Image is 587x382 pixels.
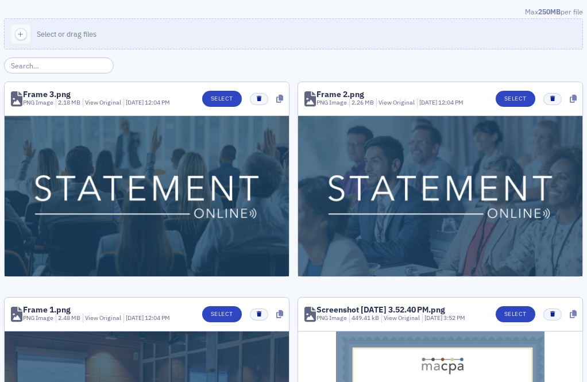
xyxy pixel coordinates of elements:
span: [DATE] [126,314,145,322]
div: PNG Image [23,314,53,323]
span: 12:04 PM [145,314,170,322]
span: 12:04 PM [438,98,464,106]
button: Select [496,91,535,107]
div: Frame 1.png [23,306,71,314]
a: View Original [85,98,121,106]
div: 449.41 kB [349,314,380,323]
div: PNG Image [316,98,347,107]
div: Frame 3.png [23,90,71,98]
a: View Original [384,314,420,322]
button: Select [496,306,535,322]
div: Screenshot [DATE] 3.52.40 PM.png [316,306,445,314]
button: Select or drag files [4,18,583,49]
input: Search… [4,57,114,74]
span: 3:52 PM [443,314,465,322]
div: Frame 2.png [316,90,364,98]
span: [DATE] [424,314,443,322]
span: 250MB [538,7,561,16]
button: Select [202,91,242,107]
div: PNG Image [23,98,53,107]
span: 12:04 PM [145,98,170,106]
span: [DATE] [419,98,438,106]
a: View Original [379,98,415,106]
span: Select or drag files [37,29,96,38]
div: 2.18 MB [56,98,81,107]
div: Max per file [4,6,583,19]
div: 2.26 MB [349,98,374,107]
div: PNG Image [316,314,347,323]
div: 2.48 MB [56,314,81,323]
button: Select [202,306,242,322]
span: [DATE] [126,98,145,106]
a: View Original [85,314,121,322]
